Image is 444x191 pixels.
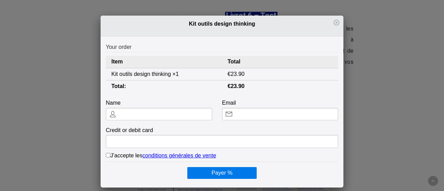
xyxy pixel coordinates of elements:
td: Kit outils design thinking × [106,68,222,80]
th: Total [222,56,338,68]
span: €23.90 [228,71,245,77]
label: J’accepte les [106,153,338,159]
iframe: Cadre de saisie sécurisé pour le paiement par carte [110,138,335,145]
button: Payer % [187,167,257,179]
strong: Total: [111,83,126,89]
a: conditions générales de vente [143,153,216,158]
input: J’accepte lesconditions générales de vente [106,153,110,157]
label: Credit or debit card [106,127,338,133]
span: Close [333,19,340,26]
th: Item [106,56,222,68]
label: Email [222,100,338,106]
span: 1 [176,71,179,77]
div: Kit outils design thinking [101,16,343,27]
label: Name [106,100,212,106]
legend: Your order [106,42,338,52]
span: €23.90 [228,83,245,89]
